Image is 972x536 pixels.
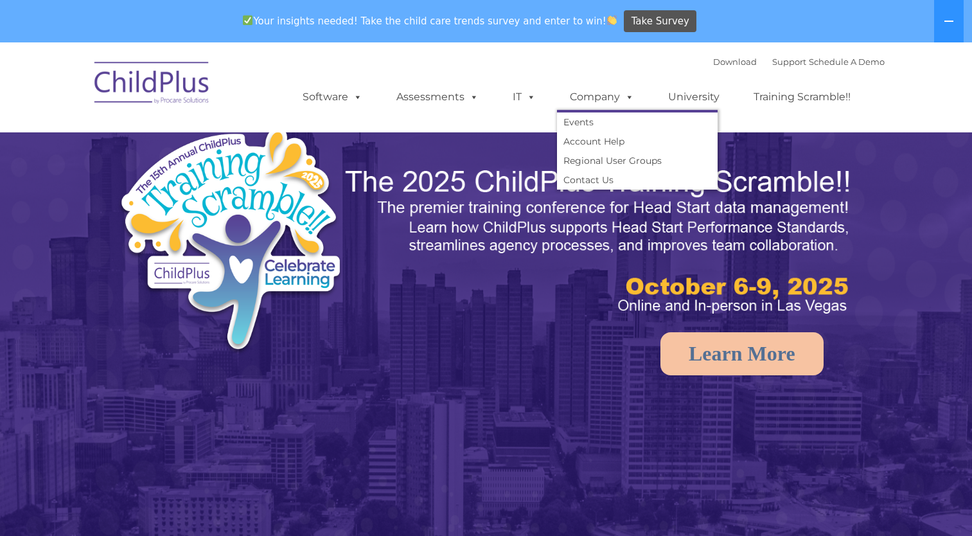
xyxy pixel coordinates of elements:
a: Download [713,57,757,67]
a: Company [557,84,647,110]
a: IT [500,84,549,110]
a: Contact Us [557,170,718,190]
a: Software [290,84,375,110]
span: Your insights needed! Take the child care trends survey and enter to win! [238,8,623,33]
img: ChildPlus by Procare Solutions [88,53,216,117]
a: Training Scramble!! [741,84,863,110]
span: Take Survey [632,10,689,33]
font: | [713,57,885,67]
a: University [655,84,732,110]
a: Account Help [557,132,718,151]
a: Events [557,112,718,132]
a: Assessments [384,84,491,110]
a: Support [772,57,806,67]
a: Schedule A Demo [809,57,885,67]
a: Take Survey [624,10,696,33]
a: Learn More [660,332,824,375]
img: 👏 [607,15,617,25]
a: Regional User Groups [557,151,718,170]
img: ✅ [243,15,252,25]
